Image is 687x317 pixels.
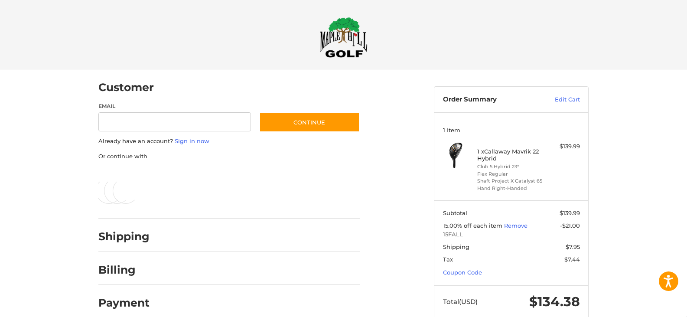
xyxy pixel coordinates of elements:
span: Total (USD) [443,297,478,306]
li: Flex Regular [477,170,544,178]
span: $139.99 [560,209,580,216]
li: Hand Right-Handed [477,185,544,192]
label: Email [98,102,251,110]
div: $139.99 [546,142,580,151]
a: Edit Cart [536,95,580,104]
h2: Billing [98,263,149,277]
span: 15FALL [443,230,580,239]
li: Club 5 Hybrid 23° [477,163,544,170]
span: 15.00% off each item [443,222,504,229]
span: $7.95 [566,243,580,250]
span: Subtotal [443,209,467,216]
span: $134.38 [529,294,580,310]
h3: 1 Item [443,127,580,134]
span: $7.44 [564,256,580,263]
p: Or continue with [98,152,360,161]
p: Already have an account? [98,137,360,146]
h4: 1 x Callaway Mavrik 22 Hybrid [477,148,544,162]
span: -$21.00 [560,222,580,229]
li: Shaft Project X Catalyst 65 [477,177,544,185]
span: Shipping [443,243,469,250]
h3: Order Summary [443,95,536,104]
img: Maple Hill Golf [320,17,368,58]
a: Coupon Code [443,269,482,276]
button: Continue [259,112,360,132]
span: Tax [443,256,453,263]
a: Sign in now [175,137,209,144]
a: Remove [504,222,527,229]
h2: Payment [98,296,150,310]
h2: Customer [98,81,154,94]
h2: Shipping [98,230,150,243]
